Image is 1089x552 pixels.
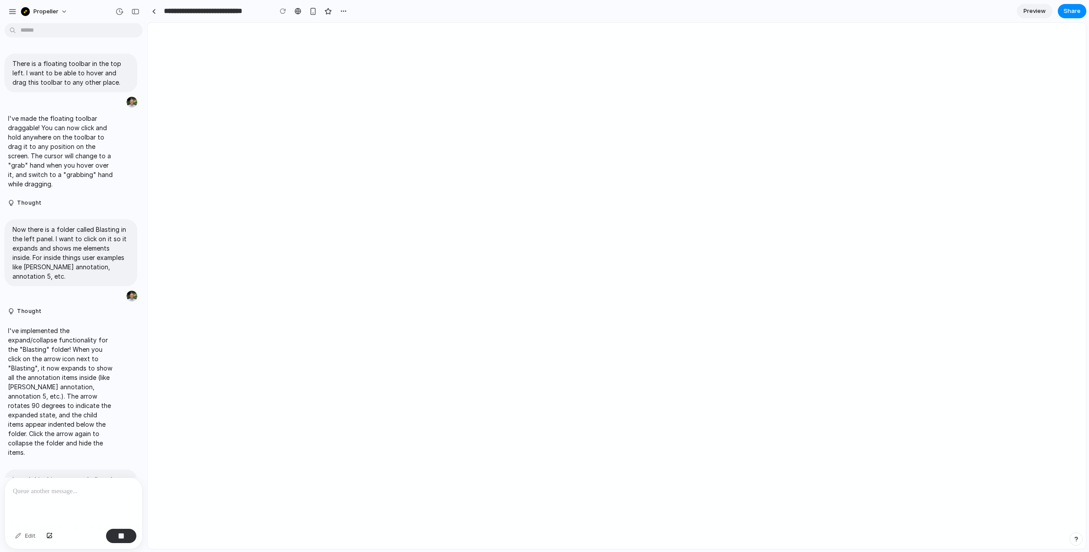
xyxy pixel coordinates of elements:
p: I've made the floating toolbar draggable! You can now click and hold anywhere on the toolbar to d... [8,114,114,189]
p: I need this things appear bellow the blasting and move the rest of the content down when opened [12,475,129,503]
span: Share [1064,7,1081,16]
button: Share [1058,4,1086,18]
p: There is a floating toolbar in the top left. I want to be able to hover and drag this toolbar to ... [12,59,129,87]
span: Preview [1023,7,1046,16]
a: Preview [1017,4,1052,18]
p: I've implemented the expand/collapse functionality for the "Blasting" folder! When you click on t... [8,326,114,457]
button: Propeller [17,4,72,19]
p: Now there is a folder called Blasting in the left panel. I want to click on it so it expands and ... [12,225,129,281]
span: Propeller [33,7,58,16]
